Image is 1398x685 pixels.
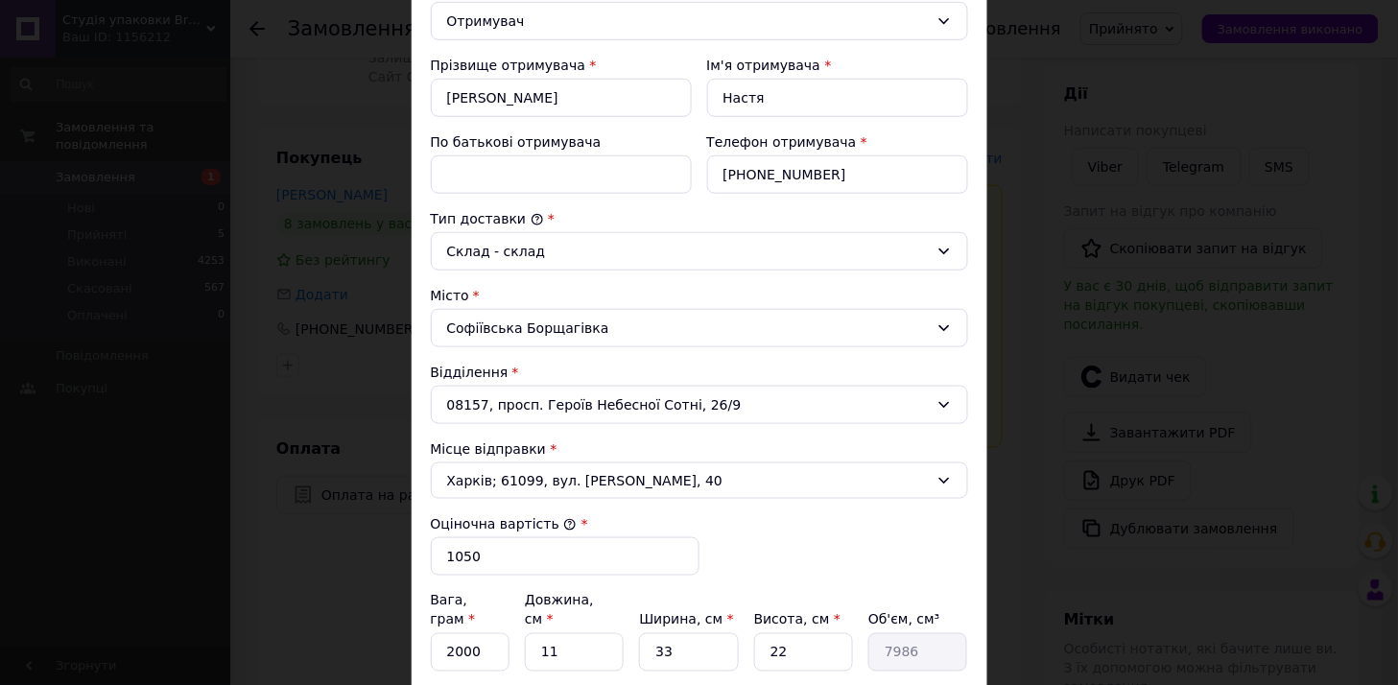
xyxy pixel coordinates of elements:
[431,593,476,627] label: Вага, грам
[447,11,929,32] div: Отримувач
[431,439,968,459] div: Місце відправки
[525,593,594,627] label: Довжина, см
[754,612,841,627] label: Висота, см
[707,134,857,150] label: Телефон отримувача
[431,209,968,228] div: Тип доставки
[868,610,967,629] div: Об'єм, см³
[639,612,733,627] label: Ширина, см
[707,155,968,194] input: +380
[431,516,578,531] label: Оціночна вартість
[431,58,586,73] label: Прізвище отримувача
[431,134,602,150] label: По батькові отримувача
[431,386,968,424] div: 08157, просп. Героїв Небесної Сотні, 26/9
[431,363,968,382] div: Відділення
[447,471,929,490] span: Харків; 61099, вул. [PERSON_NAME], 40
[707,58,821,73] label: Ім'я отримувача
[447,241,929,262] div: Склад - склад
[431,309,968,347] div: Софіївська Борщагівка
[431,286,968,305] div: Місто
